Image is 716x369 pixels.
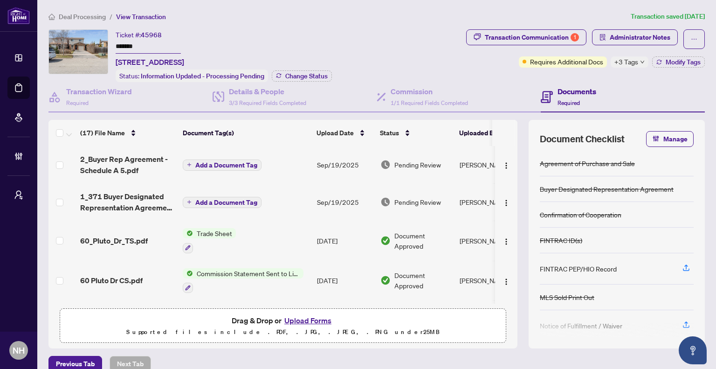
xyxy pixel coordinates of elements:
td: Sep/19/2025 [313,183,377,221]
div: Agreement of Purchase and Sale [540,158,635,168]
span: Trade Sheet [193,228,236,238]
th: (17) File Name [76,120,179,146]
td: Sep/19/2025 [313,146,377,183]
span: 1_371 Buyer Designated Representation Agreement - PropTx-[PERSON_NAME].pdf [80,191,175,213]
th: Status [376,120,455,146]
td: [DATE] [313,221,377,261]
span: Pending Review [394,160,441,170]
span: Requires Additional Docs [530,56,603,67]
img: Document Status [380,197,391,207]
button: Logo [499,273,514,288]
span: 60_Pluto_Dr_TS.pdf [80,235,148,246]
h4: Details & People [229,86,306,97]
div: Buyer Designated Representation Agreement [540,184,674,194]
span: Drag & Drop orUpload FormsSupported files include .PDF, .JPG, .JPEG, .PNG under25MB [60,309,506,343]
span: 2_Buyer Rep Agreement - Schedule A 5.pdf [80,153,175,176]
div: Confirmation of Cooperation [540,209,621,220]
button: Administrator Notes [592,29,678,45]
span: ellipsis [691,36,697,42]
span: Information Updated - Processing Pending [141,72,264,80]
span: Required [66,99,89,106]
img: Logo [503,238,510,245]
span: 45968 [141,31,162,39]
span: down [640,60,645,64]
img: Status Icon [183,228,193,238]
span: home [48,14,55,20]
h4: Documents [558,86,596,97]
img: IMG-W12307308_1.jpg [49,30,108,74]
th: Uploaded By [455,120,525,146]
td: [PERSON_NAME] [456,146,526,183]
img: Document Status [380,236,391,246]
span: (17) File Name [80,128,125,138]
button: Status IconTrade Sheet [183,228,236,253]
span: [STREET_ADDRESS] [116,56,184,68]
h4: Transaction Wizard [66,86,132,97]
span: View Transaction [116,13,166,21]
h4: Commission [391,86,468,97]
span: plus [187,200,192,204]
td: [DATE] [313,261,377,301]
p: Supported files include .PDF, .JPG, .JPEG, .PNG under 25 MB [66,327,500,338]
th: Document Tag(s) [179,120,313,146]
span: Commission Statement Sent to Listing Brokerage [193,268,303,278]
td: [PERSON_NAME] [456,221,526,261]
button: Logo [499,157,514,172]
td: [PERSON_NAME] [456,261,526,301]
button: Upload Forms [282,314,334,327]
button: Logo [499,195,514,209]
span: Document Checklist [540,132,625,146]
span: Modify Tags [666,59,701,65]
img: Document Status [380,275,391,285]
span: Document Approved [394,270,452,291]
button: Modify Tags [652,56,705,68]
button: Add a Document Tag [183,160,262,171]
li: / [110,11,112,22]
th: Upload Date [313,120,376,146]
article: Transaction saved [DATE] [631,11,705,22]
div: Notice of Fulfillment / Waiver [540,320,622,331]
button: Open asap [679,336,707,364]
span: NH [13,344,25,357]
span: Add a Document Tag [195,199,257,206]
span: 3/3 Required Fields Completed [229,99,306,106]
td: [PERSON_NAME] [456,183,526,221]
span: solution [599,34,606,41]
span: Deal Processing [59,13,106,21]
span: Drag & Drop or [232,314,334,327]
img: Logo [503,162,510,169]
td: [DATE] [313,300,377,341]
div: 1 [571,33,579,42]
div: Status: [116,70,268,82]
span: Required [558,99,580,106]
span: 60 Pluto Dr CS.pdf [80,275,143,286]
button: Manage [646,131,694,147]
button: Add a Document Tag [183,196,262,208]
img: Logo [503,278,510,285]
img: Logo [503,199,510,207]
button: Add a Document Tag [183,159,262,171]
button: Logo [499,233,514,248]
button: Add a Document Tag [183,197,262,208]
span: Manage [663,132,688,146]
img: Document Status [380,160,391,170]
span: user-switch [14,190,23,200]
span: Upload Date [317,128,354,138]
span: plus [187,162,192,167]
div: Ticket #: [116,29,162,40]
span: Pending Review [394,197,441,207]
div: Transaction Communication [485,30,579,45]
span: +3 Tags [614,56,638,67]
button: Change Status [272,70,332,82]
button: Status IconCommission Statement Sent to Listing Brokerage [183,268,303,293]
img: Status Icon [183,268,193,278]
div: MLS Sold Print Out [540,292,594,302]
div: FINTRAC ID(s) [540,235,582,245]
div: FINTRAC PEP/HIO Record [540,264,617,274]
span: Status [380,128,399,138]
button: Transaction Communication1 [466,29,586,45]
span: Document Approved [394,230,452,251]
span: Administrator Notes [610,30,670,45]
img: logo [7,7,30,24]
span: Add a Document Tag [195,162,257,168]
